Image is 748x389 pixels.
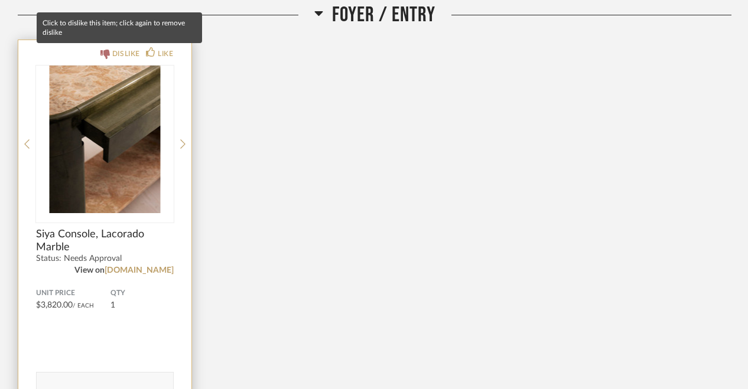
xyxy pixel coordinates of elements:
a: [DOMAIN_NAME] [105,266,174,274]
span: $3,820.00 [36,301,73,309]
div: DISLIKE [112,48,140,60]
span: Foyer / Entry [332,2,435,28]
span: / Each [73,303,94,309]
span: Siya Console, Lacorado Marble [36,228,174,254]
div: Status: Needs Approval [36,254,174,264]
img: undefined [36,66,174,213]
div: 0 [36,66,174,213]
div: LIKE [158,48,173,60]
span: Unit Price [36,289,110,298]
span: QTY [110,289,174,298]
span: View on [74,266,105,274]
span: 1 [110,301,115,309]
